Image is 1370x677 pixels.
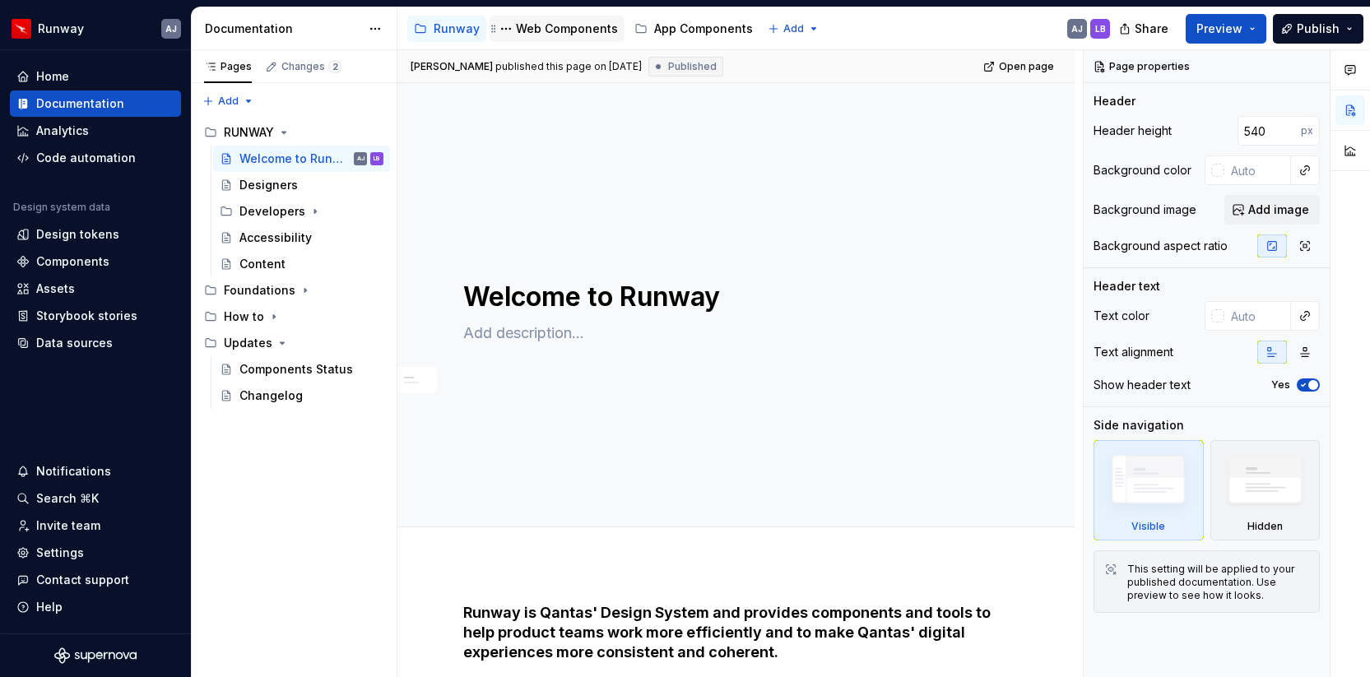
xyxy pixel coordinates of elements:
[1247,520,1283,533] div: Hidden
[1094,417,1184,434] div: Side navigation
[10,303,181,329] a: Storybook stories
[3,11,188,46] button: RunwayAJ
[36,599,63,615] div: Help
[460,277,1005,317] textarea: Welcome to Runway
[239,256,286,272] div: Content
[1135,21,1168,37] span: Share
[1094,377,1191,393] div: Show header text
[36,253,109,270] div: Components
[1071,22,1083,35] div: AJ
[213,251,390,277] a: Content
[1297,21,1340,37] span: Publish
[10,458,181,485] button: Notifications
[1186,14,1266,44] button: Preview
[10,90,181,117] a: Documentation
[1224,301,1291,331] input: Auto
[1094,238,1228,254] div: Background aspect ratio
[12,19,31,39] img: 6b187050-a3ed-48aa-8485-808e17fcee26.png
[36,150,136,166] div: Code automation
[1224,195,1320,225] button: Add image
[36,517,100,534] div: Invite team
[1094,440,1204,540] div: Visible
[213,356,390,383] a: Components Status
[1094,202,1196,218] div: Background image
[205,21,360,37] div: Documentation
[1094,344,1173,360] div: Text alignment
[10,594,181,620] button: Help
[36,490,99,507] div: Search ⌘K
[1094,93,1135,109] div: Header
[407,12,759,45] div: Page tree
[38,21,84,37] div: Runway
[463,603,1009,662] h4: Runway is Qantas' Design System and provides components and tools to help product teams work more...
[1095,22,1106,35] div: LB
[218,95,239,108] span: Add
[281,60,341,73] div: Changes
[328,60,341,73] span: 2
[1238,116,1301,146] input: Auto
[357,151,365,167] div: AJ
[407,16,486,42] a: Runway
[10,63,181,90] a: Home
[197,119,390,146] div: RUNWAY
[10,145,181,171] a: Code automation
[197,304,390,330] div: How to
[239,203,305,220] div: Developers
[165,22,177,35] div: AJ
[224,308,264,325] div: How to
[36,226,119,243] div: Design tokens
[239,387,303,404] div: Changelog
[999,60,1054,73] span: Open page
[36,281,75,297] div: Assets
[10,248,181,275] a: Components
[10,567,181,593] button: Contact support
[197,330,390,356] div: Updates
[1111,14,1179,44] button: Share
[411,60,493,73] span: [PERSON_NAME]
[374,151,380,167] div: LB
[197,119,390,409] div: Page tree
[654,21,753,37] div: App Components
[224,124,274,141] div: RUNWAY
[36,123,89,139] div: Analytics
[239,230,312,246] div: Accessibility
[495,60,642,73] div: published this page on [DATE]
[213,383,390,409] a: Changelog
[36,463,111,480] div: Notifications
[490,16,625,42] a: Web Components
[1127,563,1309,602] div: This setting will be applied to your published documentation. Use preview to see how it looks.
[213,225,390,251] a: Accessibility
[36,335,113,351] div: Data sources
[213,198,390,225] div: Developers
[668,60,717,73] span: Published
[239,151,351,167] div: Welcome to Runway
[763,17,824,40] button: Add
[1196,21,1242,37] span: Preview
[1271,378,1290,392] label: Yes
[1273,14,1363,44] button: Publish
[197,277,390,304] div: Foundations
[36,308,137,324] div: Storybook stories
[1131,520,1165,533] div: Visible
[10,118,181,144] a: Analytics
[36,95,124,112] div: Documentation
[434,21,480,37] div: Runway
[10,485,181,512] button: Search ⌘K
[1094,308,1149,324] div: Text color
[197,90,259,113] button: Add
[54,647,137,664] svg: Supernova Logo
[13,201,110,214] div: Design system data
[1224,155,1291,185] input: Auto
[1301,124,1313,137] p: px
[10,276,181,302] a: Assets
[516,21,618,37] div: Web Components
[1094,123,1172,139] div: Header height
[10,330,181,356] a: Data sources
[239,361,353,378] div: Components Status
[224,282,295,299] div: Foundations
[10,540,181,566] a: Settings
[1094,162,1191,179] div: Background color
[36,545,84,561] div: Settings
[224,335,272,351] div: Updates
